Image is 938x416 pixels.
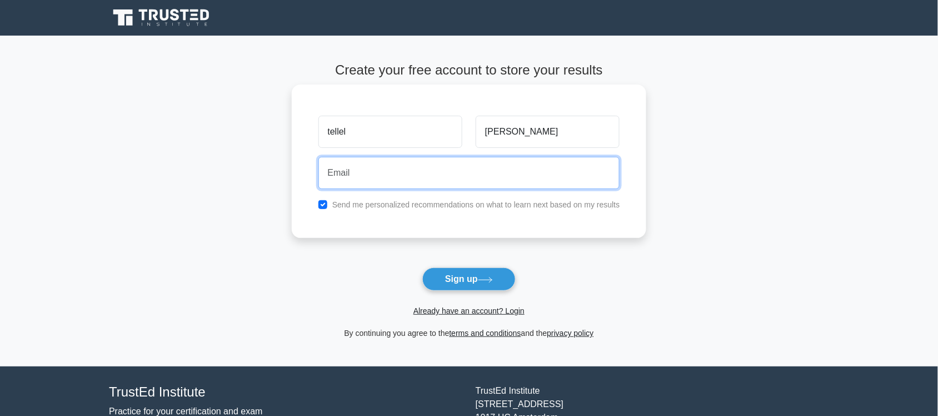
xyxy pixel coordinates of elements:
[332,200,620,209] label: Send me personalized recommendations on what to learn next based on my results
[285,326,653,340] div: By continuing you agree to the and the
[109,407,263,416] a: Practice for your certification and exam
[413,306,525,315] a: Already have an account? Login
[292,62,647,78] h4: Create your free account to store your results
[422,268,516,291] button: Sign up
[318,116,462,148] input: First name
[476,116,620,148] input: Last name
[318,157,620,189] input: Email
[109,384,462,400] h4: TrustEd Institute
[547,329,594,338] a: privacy policy
[450,329,521,338] a: terms and conditions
